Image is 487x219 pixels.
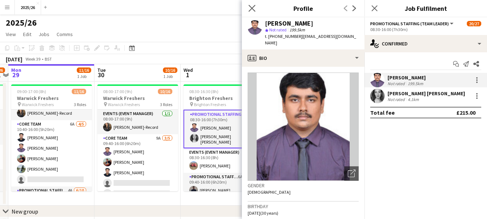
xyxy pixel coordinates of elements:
[54,30,76,39] a: Comms
[77,67,91,73] span: 11/16
[248,182,359,189] h3: Gender
[15,0,41,14] button: 2025/26
[182,71,193,79] span: 1
[17,89,46,94] span: 09:00-17:00 (8h)
[45,56,52,62] div: BST
[11,95,92,101] h3: Warwick Freshers
[11,120,92,187] app-card-role: Core Team6A4/510:40-16:00 (5h20m)[PERSON_NAME][PERSON_NAME][PERSON_NAME][PERSON_NAME]
[456,109,475,116] div: £215.00
[97,67,106,73] span: Tue
[288,27,306,32] span: 199.5km
[248,203,359,210] h3: Birthday
[3,30,19,39] a: View
[23,31,31,38] span: Edit
[248,210,278,216] span: [DATE] (30 years)
[97,110,178,134] app-card-role: Events (Event Manager)1/108:00-17:00 (9h)[PERSON_NAME]-Record
[6,56,22,63] div: [DATE]
[183,84,264,191] app-job-card: 08:30-16:30 (8h)20/27Brighton Freshers Brighton Freshers4 RolesPromotional Staffing (Team Leader)...
[10,71,21,79] span: 29
[12,208,38,215] div: New group
[248,189,291,195] span: [DEMOGRAPHIC_DATA]
[265,20,313,27] div: [PERSON_NAME]
[269,27,287,32] span: Not rated
[388,81,406,86] div: Not rated
[265,34,302,39] span: t. [PHONE_NUMBER]
[406,97,420,102] div: 4.1km
[248,73,359,181] img: Crew avatar or photo
[183,67,193,73] span: Wed
[108,102,140,107] span: Warwick Freshers
[370,27,481,32] div: 08:30-16:00 (7h30m)
[97,95,178,101] h3: Warwick Freshers
[388,90,465,97] div: [PERSON_NAME] [PERSON_NAME]
[163,67,177,73] span: 10/16
[97,134,178,201] app-card-role: Core Team9A3/509:40-16:00 (6h20m)[PERSON_NAME][PERSON_NAME][PERSON_NAME]
[194,102,226,107] span: Brighton Freshers
[242,4,364,13] h3: Profile
[11,84,92,191] app-job-card: 09:00-17:00 (8h)11/16Warwick Freshers Warwick Freshers3 RolesEvents (Event Manager)1/109:00-17:00...
[265,34,356,45] span: | [EMAIL_ADDRESS][DOMAIN_NAME]
[467,21,481,26] span: 20/27
[96,71,106,79] span: 30
[20,30,34,39] a: Edit
[74,102,86,107] span: 3 Roles
[370,21,449,26] span: Promotional Staffing (Team Leader)
[189,89,218,94] span: 08:30-16:30 (8h)
[6,31,16,38] span: View
[388,97,406,102] div: Not rated
[163,74,177,79] div: 1 Job
[183,110,264,148] app-card-role: Promotional Staffing (Team Leader)2/208:30-16:00 (7h30m)[PERSON_NAME][PERSON_NAME] [PERSON_NAME]
[370,21,455,26] button: Promotional Staffing (Team Leader)
[160,102,172,107] span: 3 Roles
[24,56,42,62] span: Week 39
[103,89,132,94] span: 08:00-17:00 (9h)
[406,81,425,86] div: 199.5km
[158,89,172,94] span: 10/16
[11,67,21,73] span: Mon
[97,84,178,191] app-job-card: 08:00-17:00 (9h)10/16Warwick Freshers Warwick Freshers3 RolesEvents (Event Manager)1/108:00-17:00...
[6,17,37,28] h1: 2025/26
[370,109,395,116] div: Total fee
[242,49,364,67] div: Bio
[388,74,426,81] div: [PERSON_NAME]
[22,102,54,107] span: Warwick Freshers
[364,4,487,13] h3: Job Fulfilment
[39,31,49,38] span: Jobs
[364,35,487,52] div: Confirmed
[72,89,86,94] span: 11/16
[183,148,264,173] app-card-role: Events (Event Manager)1/108:30-16:30 (8h)[PERSON_NAME]
[57,31,73,38] span: Comms
[36,30,52,39] a: Jobs
[183,95,264,101] h3: Brighton Freshers
[344,166,359,181] div: Open photos pop-in
[77,74,91,79] div: 1 Job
